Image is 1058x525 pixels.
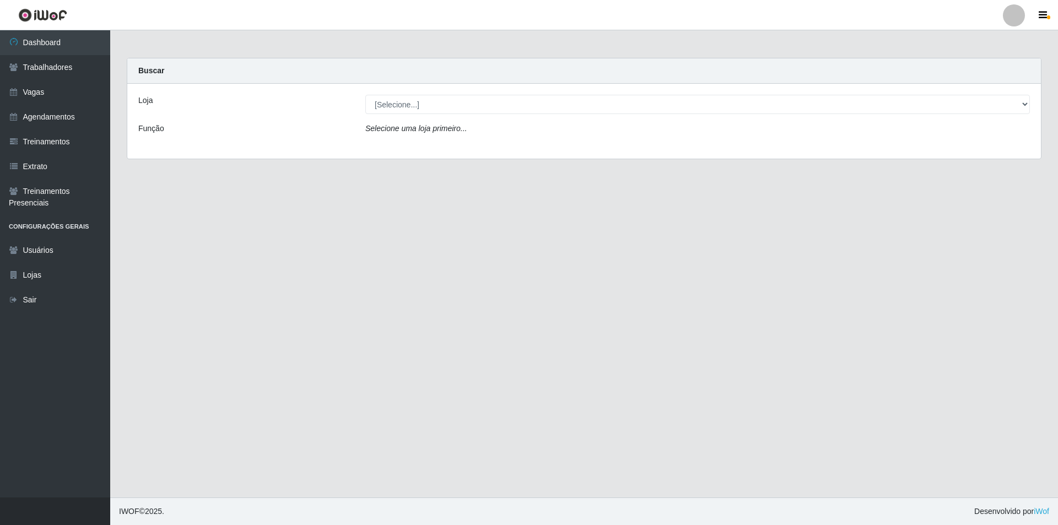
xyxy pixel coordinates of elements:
strong: Buscar [138,66,164,75]
span: IWOF [119,507,139,516]
label: Loja [138,95,153,106]
span: © 2025 . [119,506,164,517]
a: iWof [1034,507,1049,516]
img: CoreUI Logo [18,8,67,22]
label: Função [138,123,164,134]
i: Selecione uma loja primeiro... [365,124,467,133]
span: Desenvolvido por [974,506,1049,517]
